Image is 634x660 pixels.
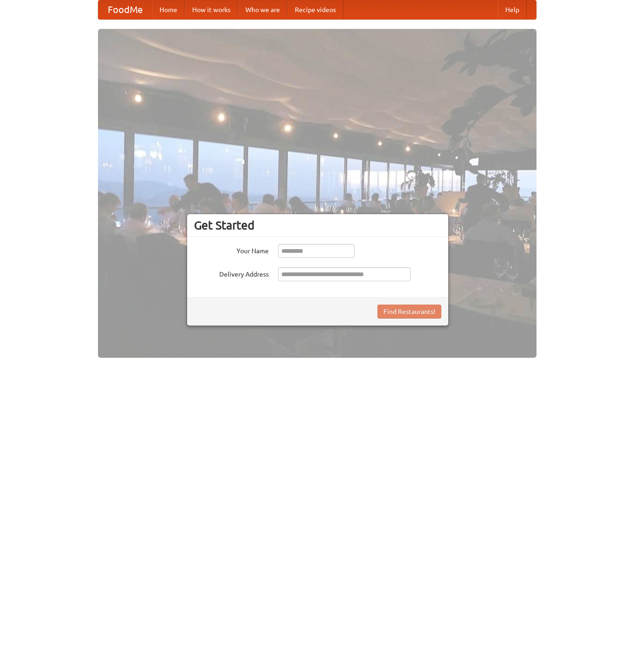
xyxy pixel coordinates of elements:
[238,0,287,19] a: Who we are
[194,218,441,232] h3: Get Started
[194,244,269,256] label: Your Name
[98,0,152,19] a: FoodMe
[287,0,343,19] a: Recipe videos
[377,305,441,319] button: Find Restaurants!
[152,0,185,19] a: Home
[194,267,269,279] label: Delivery Address
[185,0,238,19] a: How it works
[498,0,527,19] a: Help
